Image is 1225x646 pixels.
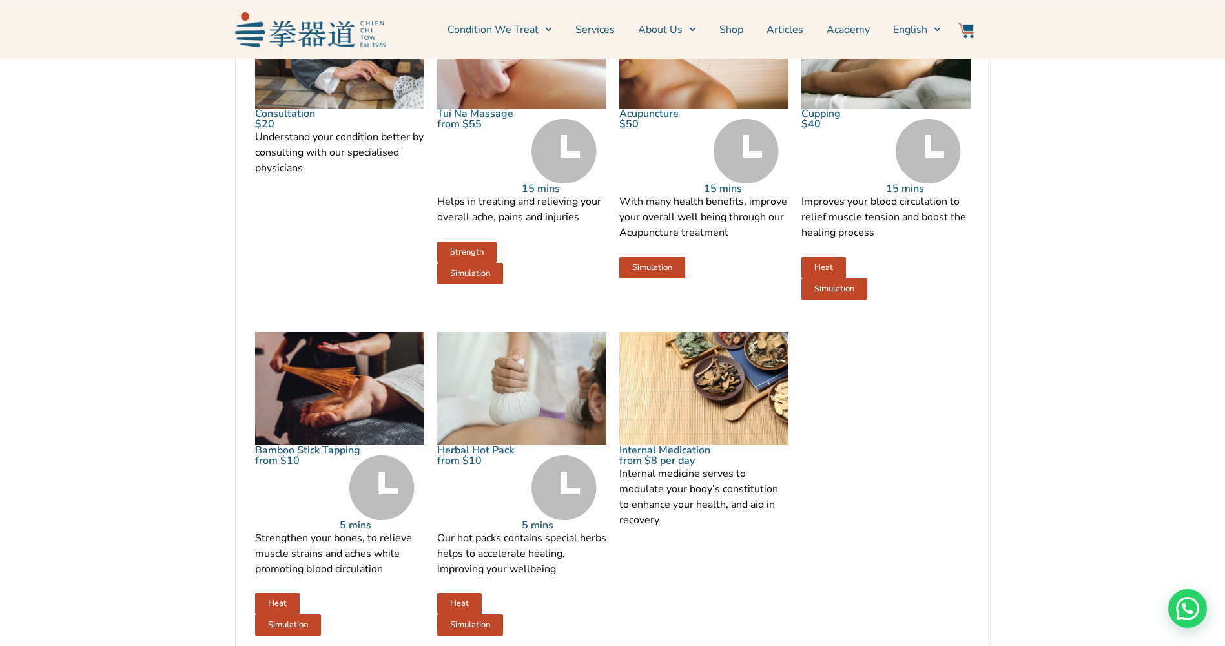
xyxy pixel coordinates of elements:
span: Simulation [450,621,490,629]
p: Strengthen your bones, to relieve muscle strains and aches while promoting blood circulation [255,530,424,577]
img: Time Grey [349,455,415,520]
a: Cupping [801,107,841,121]
p: 15 mins [522,183,606,194]
span: Simulation [632,264,672,272]
p: 5 mins [340,520,424,530]
p: from $10 [255,455,340,466]
a: Simulation [619,257,685,278]
a: About Us [638,14,696,46]
p: $50 [619,119,704,129]
span: Strength [450,248,484,256]
p: Improves your blood circulation to relief muscle tension and boost the healing process [801,194,971,240]
p: 15 mins [886,183,971,194]
a: Internal Medication [619,443,710,457]
a: Simulation [437,263,503,284]
a: Simulation [437,614,503,636]
span: Simulation [268,621,308,629]
p: $40 [801,119,886,129]
img: Time Grey [714,119,779,183]
p: 15 mins [704,183,788,194]
span: Heat [268,599,287,608]
p: $20 [255,119,424,129]
a: Simulation [255,614,321,636]
nav: Menu [393,14,942,46]
a: Services [575,14,615,46]
span: English [893,22,927,37]
a: Articles [767,14,803,46]
a: Heat [801,257,846,278]
span: Heat [814,264,833,272]
p: Internal medicine serves to modulate your body’s constitution to enhance your health, and aid in ... [619,466,788,528]
a: English [893,14,941,46]
img: Time Grey [531,119,597,183]
span: Heat [450,599,469,608]
p: With many health benefits, improve your overall well being through our Acupuncture treatment [619,194,788,240]
a: Herbal Hot Pack [437,443,514,457]
span: Simulation [814,285,854,293]
span: Simulation [450,269,490,278]
a: Shop [719,14,743,46]
p: Understand your condition better by consulting with our specialised physicians [255,129,424,176]
a: Simulation [801,278,867,300]
p: Helps in treating and relieving your overall ache, pains and injuries [437,194,606,225]
a: Tui Na Massage [437,107,513,121]
a: Consultation [255,107,315,121]
p: from $55 [437,119,522,129]
a: Bamboo Stick Tapping [255,443,360,457]
img: Time Grey [896,119,961,183]
img: Website Icon-03 [958,23,974,38]
a: Heat [437,593,482,614]
img: Time Grey [531,455,597,520]
p: from $8 per day [619,455,704,466]
a: Acupuncture [619,107,679,121]
a: Condition We Treat [448,14,552,46]
p: Our hot packs contains special herbs helps to accelerate healing, improving your wellbeing [437,530,606,577]
p: from $10 [437,455,522,466]
a: Academy [827,14,870,46]
a: Strength [437,242,497,263]
p: 5 mins [522,520,606,530]
a: Heat [255,593,300,614]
